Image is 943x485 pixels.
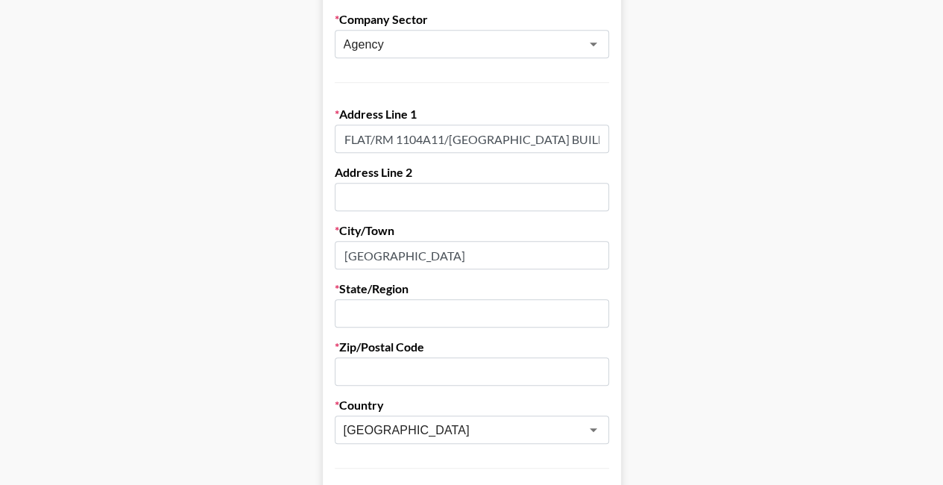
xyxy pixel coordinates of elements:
[335,165,609,180] label: Address Line 2
[583,34,604,54] button: Open
[335,339,609,354] label: Zip/Postal Code
[583,419,604,440] button: Open
[335,223,609,238] label: City/Town
[335,12,609,27] label: Company Sector
[335,398,609,413] label: Country
[335,281,609,296] label: State/Region
[335,107,609,122] label: Address Line 1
